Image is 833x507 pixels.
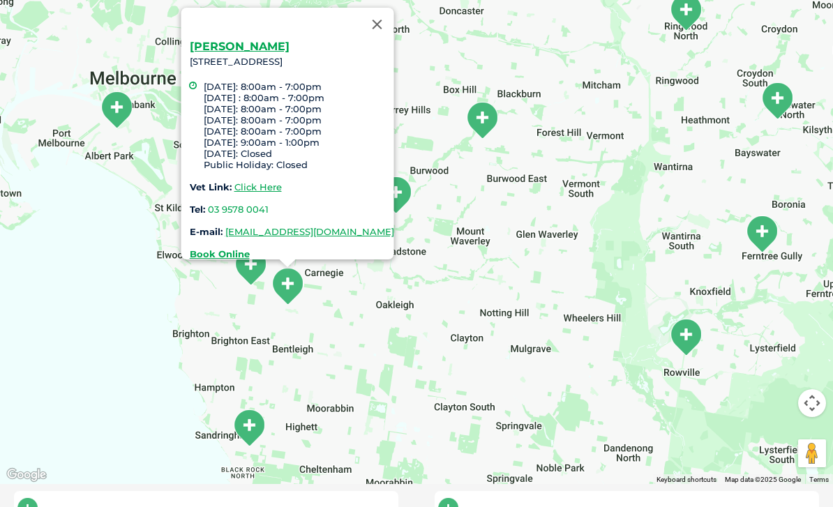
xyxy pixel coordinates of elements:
a: [PERSON_NAME] [190,40,290,53]
div: South Melbourne [93,85,140,135]
div: Ferntree Gully [739,209,785,259]
div: Ashburton [373,170,419,220]
a: Open this area in Google Maps (opens a new window) [3,466,50,484]
div: Sandringham [226,403,272,453]
strong: E-mail: [190,226,223,237]
a: Terms [809,476,829,483]
button: Keyboard shortcuts [656,475,716,485]
div: Glen Eira [264,262,310,311]
button: Close [361,8,394,41]
span: Map data ©2025 Google [725,476,801,483]
button: Drag Pegman onto the map to open Street View [798,439,826,467]
div: Box Hill [459,96,505,145]
img: Google [3,466,50,484]
button: Map camera controls [798,389,826,417]
a: [EMAIL_ADDRESS][DOMAIN_NAME] [225,226,394,237]
a: Click Here [234,181,282,192]
a: 03 9578 0041 [208,204,269,215]
a: Book Online [190,248,250,259]
div: Bayswater [754,76,800,126]
div: Caulfield South [227,242,273,292]
div: Stud Park [663,312,709,362]
div: [STREET_ADDRESS] [190,41,394,259]
li: [DATE]: 8:00am - 7:00pm [DATE] : 8:00am - 7:00pm [DATE]: 8:00am - 7:00pm [DATE]: 8:00am - 7:00pm ... [204,81,394,170]
strong: Vet Link: [190,181,232,192]
strong: Tel: [190,204,205,215]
